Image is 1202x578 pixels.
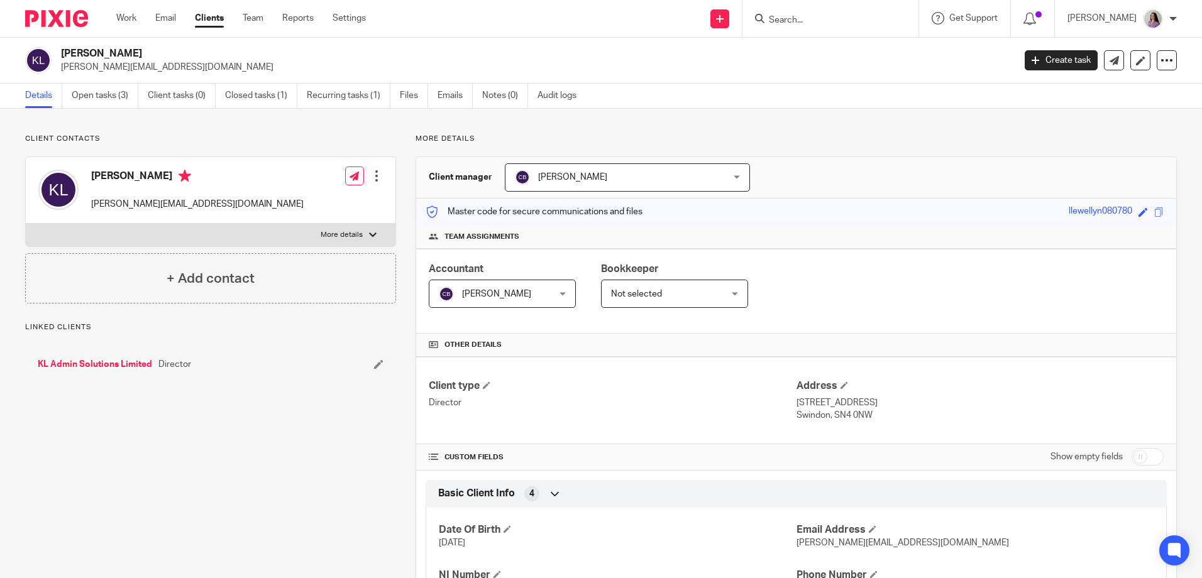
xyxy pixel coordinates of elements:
[155,12,176,25] a: Email
[1069,205,1132,219] div: llewellyn080780
[611,290,662,298] span: Not selected
[25,84,62,108] a: Details
[949,14,998,23] span: Get Support
[25,322,396,332] p: Linked clients
[91,198,304,210] p: [PERSON_NAME][EMAIL_ADDRESS][DOMAIN_NAME]
[529,488,534,500] span: 4
[307,84,390,108] a: Recurring tasks (1)
[439,538,465,547] span: [DATE]
[38,358,152,371] a: KL Admin Solutions Limited
[148,84,216,108] a: Client tasks (0)
[225,84,297,108] a: Closed tasks (1)
[167,269,255,288] h4: + Add contact
[416,134,1177,144] p: More details
[429,171,492,183] h3: Client manager
[797,379,1164,393] h4: Address
[429,264,483,274] span: Accountant
[429,379,796,393] h4: Client type
[195,12,224,25] a: Clients
[25,10,88,27] img: Pixie
[601,264,659,274] span: Bookkeeper
[482,84,528,108] a: Notes (0)
[91,170,304,185] h4: [PERSON_NAME]
[400,84,428,108] a: Files
[797,396,1164,409] p: [STREET_ADDRESS]
[439,523,796,537] h4: Date Of Birth
[25,134,396,144] p: Client contacts
[439,286,454,302] img: svg%3E
[282,12,314,25] a: Reports
[72,84,138,108] a: Open tasks (3)
[429,396,796,409] p: Director
[321,230,363,240] p: More details
[538,84,586,108] a: Audit logs
[462,290,531,298] span: [PERSON_NAME]
[179,170,191,182] i: Primary
[61,61,1006,74] p: [PERSON_NAME][EMAIL_ADDRESS][DOMAIN_NAME]
[444,232,519,242] span: Team assignments
[444,340,502,350] span: Other details
[1067,12,1137,25] p: [PERSON_NAME]
[438,84,473,108] a: Emails
[797,523,1154,537] h4: Email Address
[61,47,817,60] h2: [PERSON_NAME]
[797,409,1164,422] p: Swindon, SN4 0NW
[38,170,79,210] img: svg%3E
[429,452,796,462] h4: CUSTOM FIELDS
[243,12,263,25] a: Team
[797,538,1009,547] span: [PERSON_NAME][EMAIL_ADDRESS][DOMAIN_NAME]
[1025,50,1098,70] a: Create task
[25,47,52,74] img: svg%3E
[768,15,881,26] input: Search
[515,170,530,185] img: svg%3E
[538,173,607,182] span: [PERSON_NAME]
[116,12,136,25] a: Work
[158,358,191,371] span: Director
[1050,450,1123,463] label: Show empty fields
[1143,9,1163,29] img: Olivia.jpg
[438,487,515,500] span: Basic Client Info
[426,205,642,218] p: Master code for secure communications and files
[333,12,366,25] a: Settings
